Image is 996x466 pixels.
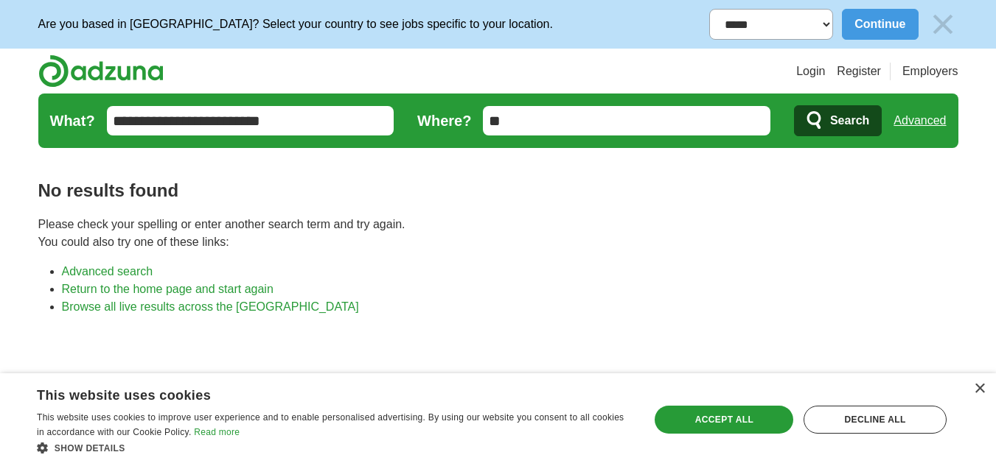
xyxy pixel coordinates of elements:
[830,106,869,135] span: Search
[655,406,793,434] div: Accept all
[804,406,947,434] div: Decline all
[974,384,985,395] div: Close
[37,382,595,404] div: This website uses cookies
[794,105,882,136] button: Search
[62,265,153,278] a: Advanced search
[50,110,95,132] label: What?
[62,283,274,295] a: Return to the home page and start again
[62,300,359,313] a: Browse all live results across the [GEOGRAPHIC_DATA]
[37,412,624,437] span: This website uses cookies to improve user experience and to enable personalised advertising. By u...
[38,15,553,33] p: Are you based in [GEOGRAPHIC_DATA]? Select your country to see jobs specific to your location.
[796,63,825,80] a: Login
[417,110,471,132] label: Where?
[37,440,632,455] div: Show details
[38,328,958,455] iframe: Ads by Google
[837,63,881,80] a: Register
[38,54,164,88] img: Adzuna logo
[55,443,125,453] span: Show details
[38,177,958,204] h1: No results found
[194,427,240,437] a: Read more, opens a new window
[842,9,918,40] button: Continue
[902,63,958,80] a: Employers
[894,106,946,135] a: Advanced
[927,9,958,40] img: icon_close_no_bg.svg
[38,216,958,251] p: Please check your spelling or enter another search term and try again. You could also try one of ...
